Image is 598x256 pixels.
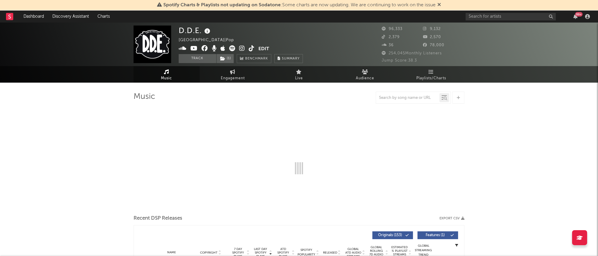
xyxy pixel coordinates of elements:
[274,54,303,63] button: Summary
[179,26,212,35] div: D.D.E.
[217,54,234,63] button: (1)
[356,75,375,82] span: Audience
[19,11,48,23] a: Dashboard
[421,233,449,237] span: Features ( 1 )
[134,66,200,83] a: Music
[382,43,394,47] span: 36
[93,11,114,23] a: Charts
[398,66,464,83] a: Playlists/Charts
[382,27,402,31] span: 96,333
[163,3,436,8] span: : Some charts are now updating. We are continuing to work on the issue
[282,57,300,60] span: Summary
[152,250,191,255] div: Name
[423,43,445,47] span: 78,000
[237,54,271,63] a: Benchmark
[245,55,268,62] span: Benchmark
[382,59,417,62] span: Jump Score: 38.3
[417,75,446,82] span: Playlists/Charts
[575,12,583,17] div: 99 +
[216,54,234,63] span: ( 1 )
[266,66,332,83] a: Live
[258,45,269,53] button: Edit
[376,233,404,237] span: Originals ( 153 )
[134,215,182,222] span: Recent DSP Releases
[200,66,266,83] a: Engagement
[573,14,578,19] button: 99+
[423,27,441,31] span: 9,132
[200,251,217,254] span: Copyright
[295,75,303,82] span: Live
[179,37,241,44] div: [GEOGRAPHIC_DATA] | Pop
[466,13,556,20] input: Search for artists
[372,231,413,239] button: Originals(153)
[382,51,442,55] span: 254,045 Monthly Listeners
[423,35,441,39] span: 2,570
[48,11,93,23] a: Discovery Assistant
[332,66,398,83] a: Audience
[161,75,172,82] span: Music
[179,54,216,63] button: Track
[382,35,400,39] span: 2,379
[439,217,464,220] button: Export CSV
[163,3,281,8] span: Spotify Charts & Playlists not updating on Sodatone
[418,231,458,239] button: Features(1)
[376,96,439,100] input: Search by song name or URL
[221,75,245,82] span: Engagement
[323,251,337,254] span: Released
[437,3,441,8] span: Dismiss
